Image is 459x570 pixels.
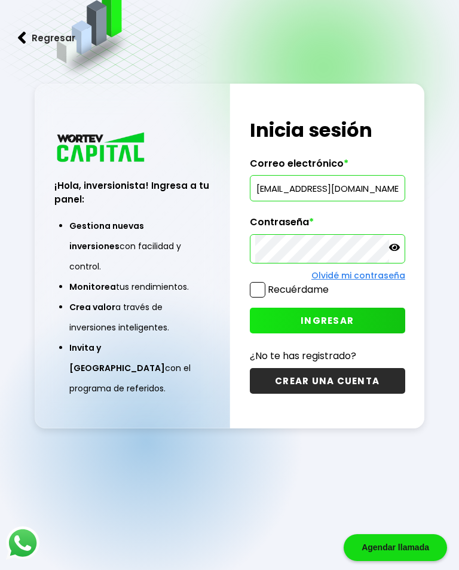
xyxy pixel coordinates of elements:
[250,308,405,333] button: INGRESAR
[250,216,405,234] label: Contraseña
[69,220,144,252] span: Gestiona nuevas inversiones
[250,116,405,145] h1: Inicia sesión
[69,338,195,399] li: con el programa de referidos.
[69,277,195,297] li: tus rendimientos.
[344,534,447,561] div: Agendar llamada
[69,281,116,293] span: Monitorea
[18,32,26,44] img: flecha izquierda
[54,179,210,206] h3: ¡Hola, inversionista! Ingresa a tu panel:
[268,283,329,296] label: Recuérdame
[311,269,405,281] a: Olvidé mi contraseña
[69,216,195,277] li: con facilidad y control.
[250,348,405,363] p: ¿No te has registrado?
[69,342,165,374] span: Invita y [GEOGRAPHIC_DATA]
[69,301,115,313] span: Crea valor
[301,314,354,327] span: INGRESAR
[250,348,405,394] a: ¿No te has registrado?CREAR UNA CUENTA
[250,368,405,394] button: CREAR UNA CUENTA
[255,176,400,201] input: hola@wortev.capital
[250,158,405,176] label: Correo electrónico
[54,131,149,166] img: logo_wortev_capital
[6,526,39,560] img: logos_whatsapp-icon.242b2217.svg
[69,297,195,338] li: a través de inversiones inteligentes.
